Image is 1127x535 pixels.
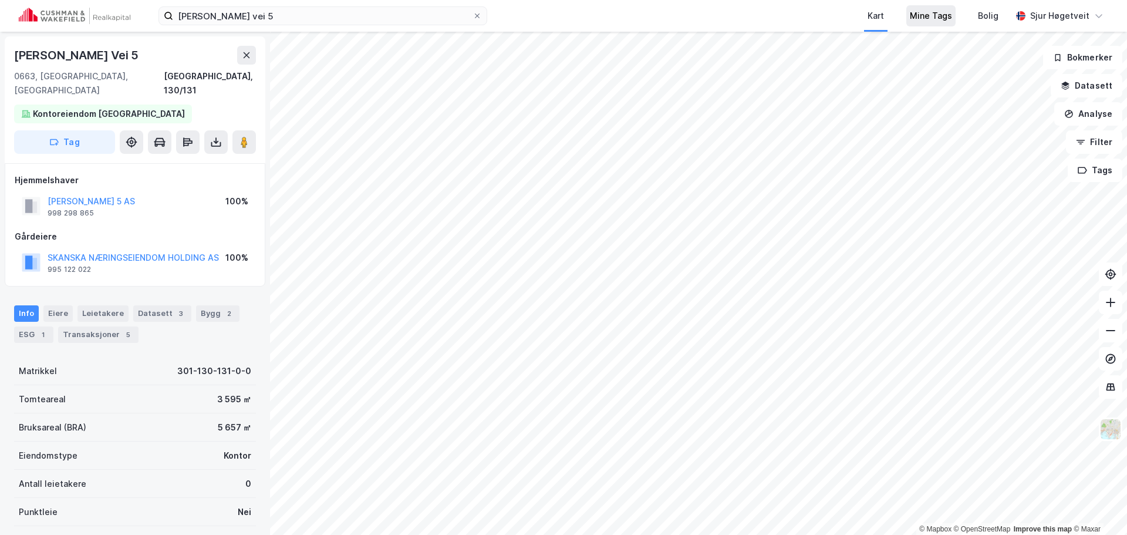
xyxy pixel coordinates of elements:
[177,364,251,378] div: 301-130-131-0-0
[19,364,57,378] div: Matrikkel
[19,449,77,463] div: Eiendomstype
[1068,479,1127,535] div: Kontrollprogram for chat
[133,305,191,322] div: Datasett
[37,329,49,341] div: 1
[217,392,251,406] div: 3 595 ㎡
[223,308,235,319] div: 2
[218,420,251,435] div: 5 657 ㎡
[19,420,86,435] div: Bruksareal (BRA)
[238,505,251,519] div: Nei
[48,208,94,218] div: 998 298 865
[224,449,251,463] div: Kontor
[173,7,473,25] input: Søk på adresse, matrikkel, gårdeiere, leietakere eller personer
[978,9,998,23] div: Bolig
[14,130,115,154] button: Tag
[19,392,66,406] div: Tomteareal
[1014,525,1072,533] a: Improve this map
[868,9,884,23] div: Kart
[77,305,129,322] div: Leietakere
[1051,74,1122,97] button: Datasett
[15,173,255,187] div: Hjemmelshaver
[1066,130,1122,154] button: Filter
[15,230,255,244] div: Gårdeiere
[225,251,248,265] div: 100%
[14,69,164,97] div: 0663, [GEOGRAPHIC_DATA], [GEOGRAPHIC_DATA]
[48,265,91,274] div: 995 122 022
[1099,418,1122,440] img: Z
[43,305,73,322] div: Eiere
[19,477,86,491] div: Antall leietakere
[14,46,141,65] div: [PERSON_NAME] Vei 5
[33,107,185,121] div: Kontoreiendom [GEOGRAPHIC_DATA]
[14,327,53,343] div: ESG
[164,69,256,97] div: [GEOGRAPHIC_DATA], 130/131
[1043,46,1122,69] button: Bokmerker
[245,477,251,491] div: 0
[19,8,130,24] img: cushman-wakefield-realkapital-logo.202ea83816669bd177139c58696a8fa1.svg
[1068,479,1127,535] iframe: Chat Widget
[122,329,134,341] div: 5
[910,9,952,23] div: Mine Tags
[58,327,139,343] div: Transaksjoner
[14,305,39,322] div: Info
[19,505,58,519] div: Punktleie
[196,305,239,322] div: Bygg
[919,525,951,533] a: Mapbox
[1068,159,1122,182] button: Tags
[954,525,1011,533] a: OpenStreetMap
[1030,9,1089,23] div: Sjur Høgetveit
[225,194,248,208] div: 100%
[175,308,187,319] div: 3
[1054,102,1122,126] button: Analyse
